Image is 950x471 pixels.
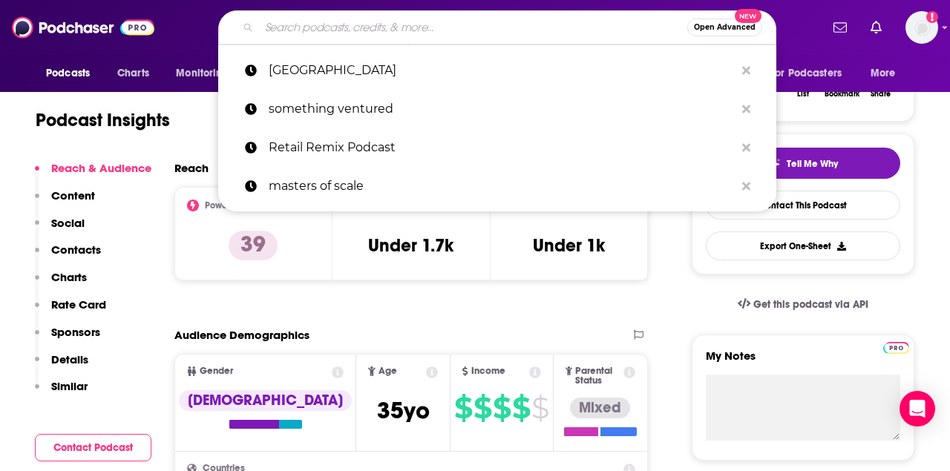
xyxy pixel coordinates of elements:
[35,243,101,270] button: Contacts
[35,379,88,406] button: Similar
[51,325,100,339] p: Sponsors
[174,161,209,175] h2: Reach
[218,128,776,167] a: Retail Remix Podcast
[35,161,151,188] button: Reach & Audience
[883,342,909,354] img: Podchaser Pro
[687,19,762,36] button: Open AdvancedNew
[35,434,151,461] button: Contact Podcast
[35,297,106,325] button: Rate Card
[512,396,530,420] span: $
[926,11,938,23] svg: Add a profile image
[108,59,158,88] a: Charts
[51,379,88,393] p: Similar
[570,398,630,418] div: Mixed
[871,90,891,99] div: Share
[706,349,900,375] label: My Notes
[905,11,938,44] button: Show profile menu
[36,109,170,131] h1: Podcast Insights
[218,51,776,90] a: [GEOGRAPHIC_DATA]
[51,216,85,230] p: Social
[36,59,109,88] button: open menu
[166,59,248,88] button: open menu
[179,390,352,411] div: [DEMOGRAPHIC_DATA]
[51,243,101,257] p: Contacts
[35,188,95,216] button: Content
[900,391,935,426] div: Open Intercom Messenger
[174,328,309,342] h2: Audience Demographics
[218,10,776,45] div: Search podcasts, credits, & more...
[51,352,88,366] p: Details
[726,286,880,323] a: Get this podcast via API
[828,15,853,40] a: Show notifications dropdown
[493,396,511,420] span: $
[797,90,809,99] div: List
[706,148,900,179] button: tell me why sparkleTell Me Why
[259,16,687,39] input: Search podcasts, credits, & more...
[269,128,735,167] p: Retail Remix Podcast
[761,59,863,88] button: open menu
[269,51,735,90] p: sand hill road
[205,200,263,211] h2: Power Score™
[51,188,95,202] p: Content
[474,396,491,420] span: $
[51,270,87,284] p: Charts
[368,234,453,257] h3: Under 1.7k
[269,167,735,205] p: masters of scale
[117,63,149,84] span: Charts
[269,90,735,128] p: something ventured
[735,9,761,23] span: New
[200,366,233,376] span: Gender
[12,13,154,42] img: Podchaser - Follow, Share and Rate Podcasts
[706,191,900,220] a: Contact This Podcast
[905,11,938,44] span: Logged in as amandalamPR
[35,216,85,243] button: Social
[575,366,620,386] span: Parental Status
[379,366,397,376] span: Age
[531,396,548,420] span: $
[860,59,914,88] button: open menu
[533,234,605,257] h3: Under 1k
[694,24,756,31] span: Open Advanced
[706,231,900,260] button: Export One-Sheet
[51,161,151,175] p: Reach & Audience
[871,63,896,84] span: More
[218,167,776,205] a: masters of scale
[218,90,776,128] a: something ventured
[377,396,430,425] span: 35 yo
[35,325,100,352] button: Sponsors
[176,63,229,84] span: Monitoring
[865,15,888,40] a: Show notifications dropdown
[35,270,87,297] button: Charts
[770,63,842,84] span: For Podcasters
[46,63,90,84] span: Podcasts
[51,297,106,312] p: Rate Card
[825,90,859,99] div: Bookmark
[905,11,938,44] img: User Profile
[787,158,838,170] span: Tell Me Why
[883,340,909,354] a: Pro website
[229,231,278,260] p: 39
[471,366,505,376] span: Income
[753,298,868,311] span: Get this podcast via API
[454,396,472,420] span: $
[35,352,88,380] button: Details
